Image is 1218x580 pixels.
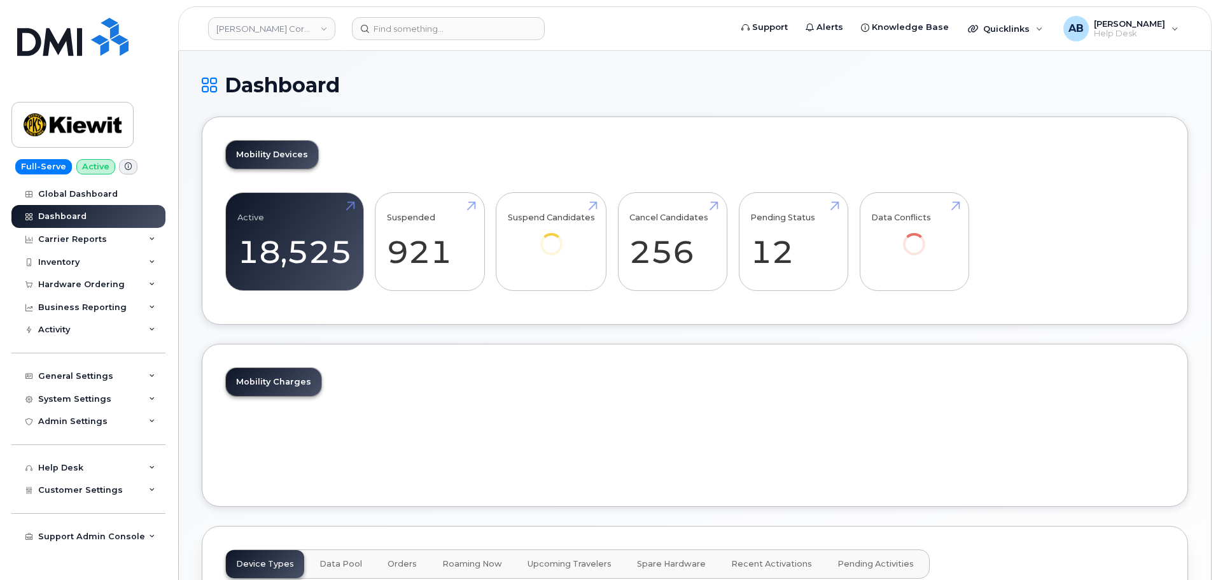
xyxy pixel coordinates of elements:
a: Active 18,525 [237,200,352,284]
a: Mobility Devices [226,141,318,169]
a: Cancel Candidates 256 [629,200,715,284]
span: Data Pool [319,559,362,569]
span: Recent Activations [731,559,812,569]
span: Spare Hardware [637,559,706,569]
a: Suspend Candidates [508,200,595,273]
a: Pending Status 12 [750,200,836,284]
h1: Dashboard [202,74,1188,96]
a: Data Conflicts [871,200,957,273]
a: Suspended 921 [387,200,473,284]
span: Pending Activities [837,559,914,569]
a: Mobility Charges [226,368,321,396]
span: Upcoming Travelers [528,559,612,569]
span: Orders [388,559,417,569]
span: Roaming Now [442,559,502,569]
